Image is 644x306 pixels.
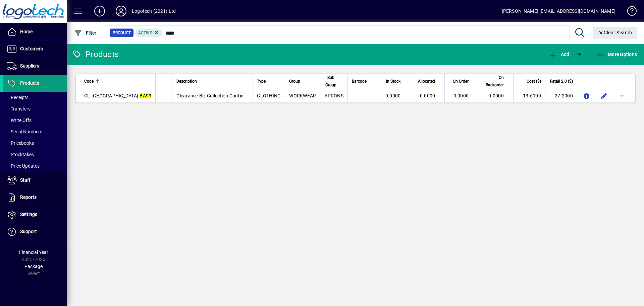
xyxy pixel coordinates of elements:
[420,93,435,98] span: 0.0000
[176,78,197,85] span: Description
[257,93,281,98] span: CLOTHING
[3,115,67,126] a: Write Offs
[84,78,94,85] span: Code
[140,93,151,98] em: BA93
[386,78,400,85] span: In Stock
[324,74,337,89] span: Sub Group
[596,52,637,57] span: More Options
[20,29,33,34] span: Home
[488,93,504,98] span: 0.0000
[176,93,305,98] span: Clearance Biz Collection Continental Style Full Length Apron
[20,194,37,200] span: Reports
[482,74,510,89] div: On Backorder
[547,48,571,60] button: Add
[3,172,67,189] a: Staff
[616,90,627,101] button: More options
[3,58,67,75] a: Suppliers
[20,63,39,69] span: Suppliers
[7,163,40,169] span: Price Updates
[7,140,34,146] span: Pricebooks
[7,129,42,134] span: Serial Numbers
[3,149,67,160] a: Stocktakes
[257,78,266,85] span: Type
[113,30,131,36] span: Product
[482,74,504,89] span: On Backorder
[622,1,636,23] a: Knowledge Base
[20,212,37,217] span: Settings
[20,80,39,86] span: Products
[324,93,343,98] span: APRONS
[3,92,67,103] a: Receipts
[414,78,441,85] div: Allocated
[593,27,638,39] button: Clear
[599,90,609,101] button: Edit
[3,24,67,40] a: Home
[418,78,435,85] span: Allocated
[20,229,37,234] span: Support
[453,93,469,98] span: 0.0000
[7,95,29,100] span: Receipts
[449,78,475,85] div: On Order
[381,78,407,85] div: In Stock
[549,52,569,57] span: Add
[453,78,469,85] span: On Order
[595,48,639,60] button: More Options
[110,5,132,17] button: Profile
[20,177,31,183] span: Staff
[3,206,67,223] a: Settings
[3,189,67,206] a: Reports
[132,6,176,16] div: Logotech (2021) Ltd
[502,6,615,16] div: [PERSON_NAME] [EMAIL_ADDRESS][DOMAIN_NAME]
[176,78,249,85] div: Description
[352,78,367,85] span: Barcode
[527,78,541,85] span: Cost ($)
[89,5,110,17] button: Add
[3,41,67,57] a: Customers
[74,30,97,36] span: Filter
[3,137,67,149] a: Pricebooks
[324,74,343,89] div: Sub Group
[3,103,67,115] a: Transfers
[72,27,98,39] button: Filter
[20,46,43,51] span: Customers
[7,106,31,112] span: Transfers
[19,250,48,255] span: Financial Year
[289,78,316,85] div: Group
[84,78,151,85] div: Code
[7,118,32,123] span: Write Offs
[24,264,43,269] span: Package
[257,78,281,85] div: Type
[72,49,119,60] div: Products
[550,78,573,85] span: Retail 2.0 ($)
[84,93,151,98] span: CL-[GEOGRAPHIC_DATA]-
[3,126,67,137] a: Serial Numbers
[352,78,373,85] div: Barcode
[138,31,152,35] span: Active
[513,89,545,102] td: 13.6000
[545,89,577,102] td: 27.2000
[289,78,300,85] span: Group
[3,223,67,240] a: Support
[3,160,67,172] a: Price Updates
[136,29,162,37] mat-chip: Activation Status: Active
[7,152,34,157] span: Stocktakes
[598,30,632,35] span: Clear Search
[385,93,401,98] span: 0.0000
[289,93,316,98] span: WORKWEAR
